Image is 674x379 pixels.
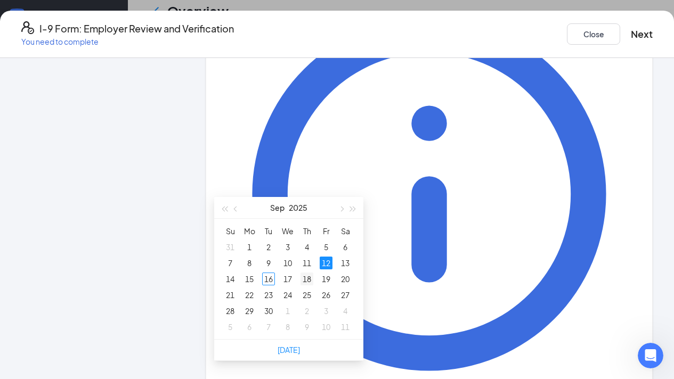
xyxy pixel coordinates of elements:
div: 26 [320,289,332,301]
td: 2025-09-22 [240,287,259,303]
div: 22 [243,289,256,301]
div: 29 [243,304,256,317]
span: [PERSON_NAME] - Form I-9 Incorrect SSN [34,43,193,52]
div: 16 [262,273,275,285]
div: 3 [281,241,294,253]
button: Send a message… [183,293,200,310]
div: 15 [243,273,256,285]
td: 2025-09-24 [278,287,297,303]
button: 2025 [289,197,307,218]
button: go back [7,4,27,24]
div: 4 [339,304,352,317]
div: 13 [339,257,352,269]
div: 30 [262,304,275,317]
div: 18 [301,273,313,285]
svg: FormI9EVerifyIcon [21,21,34,34]
button: Home [167,4,187,24]
div: 6 [339,241,352,253]
iframe: Intercom live chat [638,343,663,368]
textarea: Message… [9,275,204,293]
div: 12 [320,257,332,269]
button: Close [567,23,620,45]
div: 8 [281,320,294,333]
p: You need to complete [21,36,234,47]
div: 11 [339,320,352,333]
div: Close [187,4,206,23]
td: 2025-09-18 [297,271,316,287]
strong: In progress [84,110,128,118]
div: 7 [224,257,237,269]
td: 2025-10-01 [278,303,297,319]
div: 5 [224,320,237,333]
button: Next [631,27,653,42]
div: Hello, my name is [PERSON_NAME] and the SSN is 034-80-3024 [38,131,205,165]
div: 28 [224,304,237,317]
td: 2025-09-27 [336,287,355,303]
div: [DATE] [9,174,205,188]
div: 9 [301,320,313,333]
td: 2025-10-11 [336,319,355,335]
div: 19 [320,273,332,285]
td: 2025-10-08 [278,319,297,335]
div: CJ says… [9,188,205,283]
div: 17 [281,273,294,285]
button: Sep [270,197,285,218]
div: CJ • 6h ago [17,265,54,271]
div: Hello, my name is [PERSON_NAME] and the SSN is 034-80-3024 [47,138,196,159]
td: 2025-09-04 [297,239,316,255]
td: 2025-10-07 [259,319,278,335]
td: 2025-09-14 [221,271,240,287]
h1: CJ [52,5,60,13]
td: 2025-10-04 [336,303,355,319]
div: 31 [224,241,237,253]
th: Tu [259,223,278,239]
td: 2025-09-13 [336,255,355,271]
td: 2025-09-29 [240,303,259,319]
td: 2025-09-07 [221,255,240,271]
td: 2025-09-30 [259,303,278,319]
div: 23 [262,289,275,301]
td: 2025-09-16 [259,271,278,287]
div: CJ says… [9,95,205,131]
a: [DATE] [278,345,300,355]
p: Active in the last 15m [52,13,128,24]
div: 1 [243,241,256,253]
td: 2025-09-12 [316,255,336,271]
div: 10 [320,320,332,333]
div: 2 [262,241,275,253]
td: 2025-09-01 [240,239,259,255]
td: 2025-09-05 [316,239,336,255]
td: 2025-09-08 [240,255,259,271]
td: 2025-10-09 [297,319,316,335]
a: [PERSON_NAME] - Form I-9 Incorrect SSN [11,36,202,59]
div: 9 [262,257,275,269]
td: 2025-09-03 [278,239,297,255]
td: 2025-08-31 [221,239,240,255]
th: Su [221,223,240,239]
td: 2025-09-26 [316,287,336,303]
button: Emoji picker [17,298,25,306]
td: 2025-10-02 [297,303,316,319]
div: 11 [301,257,313,269]
h4: I-9 Form: Employer Review and Verification [39,21,234,36]
button: Upload attachment [51,298,59,306]
span: Ticket has been updated • [DATE] [56,99,169,108]
td: 2025-10-10 [316,319,336,335]
td: 2025-09-17 [278,271,297,287]
td: 2025-10-06 [240,319,259,335]
th: Sa [336,223,355,239]
th: We [278,223,297,239]
div: 20 [339,273,352,285]
td: 2025-09-21 [221,287,240,303]
div: 8 [243,257,256,269]
td: 2025-09-15 [240,271,259,287]
button: Gif picker [34,298,42,306]
div: 5 [320,241,332,253]
div: Thank you for the information, [PERSON_NAME]. Can you also send me the screenshot of the error me... [9,188,175,263]
td: 2025-09-06 [336,239,355,255]
td: 2025-09-19 [316,271,336,287]
div: 2 [301,304,313,317]
th: Fr [316,223,336,239]
div: 21 [224,289,237,301]
td: 2025-09-28 [221,303,240,319]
